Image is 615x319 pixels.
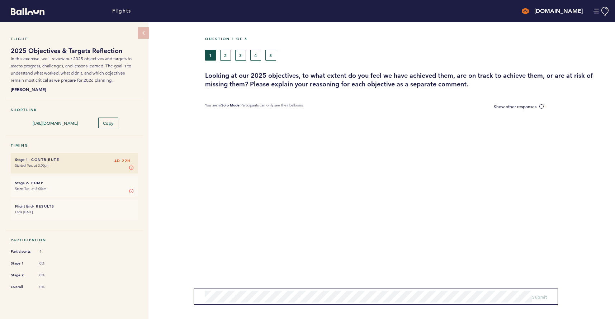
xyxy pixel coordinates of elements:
span: In this exercise, we’ll review our 2025 objectives and targets to assess progress, challenges, an... [11,56,132,83]
h4: [DOMAIN_NAME] [534,7,583,15]
time: Started Tue. at 3:00pm [15,163,49,168]
p: You are in Participants can only see their balloons. [205,103,304,110]
span: 0% [39,285,61,290]
span: 0% [39,261,61,266]
button: 2 [220,50,231,61]
small: Stage 2 [15,181,28,185]
svg: Balloon [11,8,44,15]
button: 3 [235,50,246,61]
h6: - Results [15,204,133,209]
b: Solo Mode. [221,103,241,108]
h6: - Pump [15,181,133,185]
button: Manage Account [593,7,610,16]
span: Overall [11,284,32,291]
time: Ends [DATE] [15,210,33,214]
h5: Participation [11,238,138,242]
span: Stage 1 [11,260,32,267]
button: 1 [205,50,216,61]
span: Stage 2 [11,272,32,279]
span: Copy [103,120,114,126]
h5: Shortlink [11,108,138,112]
button: 4 [250,50,261,61]
small: Flight End [15,204,33,209]
h5: Timing [11,143,138,148]
time: Starts Tue. at 8:00am [15,186,47,191]
button: 5 [265,50,276,61]
h1: 2025 Objectives & Targets Reflection [11,47,138,55]
span: Submit [532,294,547,300]
span: 4 [39,249,61,254]
a: Balloon [5,7,44,15]
b: [PERSON_NAME] [11,86,138,93]
h5: Flight [11,37,138,41]
span: Participants [11,248,32,255]
span: Show other responses [494,104,536,109]
a: Flights [112,7,131,15]
h3: Looking at our 2025 objectives, to what extent do you feel we have achieved them, are on track to... [205,71,610,89]
h5: Question 1 of 5 [205,37,610,41]
small: Stage 1 [15,157,28,162]
button: Copy [98,118,118,128]
h6: - Contribute [15,157,133,162]
span: 0% [39,273,61,278]
span: 4D 22H [114,157,131,165]
button: Submit [532,293,547,300]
